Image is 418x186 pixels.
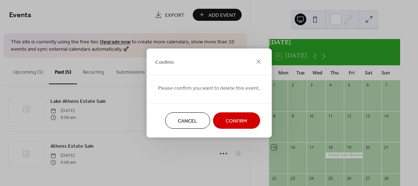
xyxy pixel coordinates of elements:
span: Cancel [178,117,197,125]
span: Confirm [155,58,174,66]
button: Confirm [213,112,260,129]
span: Confirm [226,117,247,125]
span: Please confirm you want to delete this event. [158,85,260,92]
button: Cancel [165,112,210,129]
